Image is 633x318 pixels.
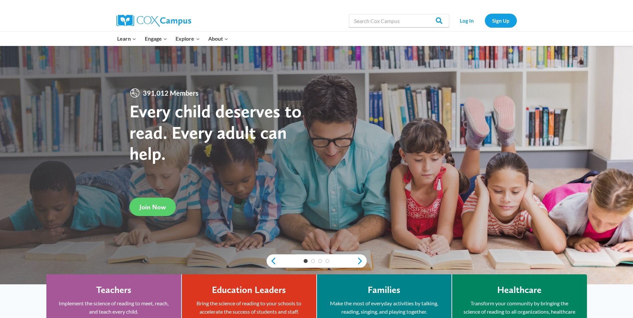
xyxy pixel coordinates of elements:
[113,32,233,46] nav: Primary Navigation
[267,254,367,268] div: content slider buttons
[304,259,308,263] a: 1
[192,299,306,316] p: Bring the science of reading to your schools to accelerate the success of students and staff.
[452,14,517,27] nav: Secondary Navigation
[357,257,367,265] a: next
[311,259,315,263] a: 2
[56,299,171,316] p: Implement the science of reading to meet, reach, and teach every child.
[145,34,167,43] span: Engage
[96,284,131,296] h4: Teachers
[129,100,302,164] strong: Every child deserves to read. Every adult can help.
[368,284,400,296] h4: Families
[325,259,329,263] a: 4
[452,14,482,27] a: Log In
[139,203,166,211] span: Join Now
[176,34,200,43] span: Explore
[129,198,176,216] a: Join Now
[327,299,441,316] p: Make the most of everyday activities by talking, reading, singing, and playing together.
[497,284,542,296] h4: Healthcare
[485,14,517,27] a: Sign Up
[318,259,322,263] a: 3
[117,34,136,43] span: Learn
[212,284,286,296] h4: Education Leaders
[116,15,191,27] img: Cox Campus
[267,257,277,265] a: previous
[140,88,201,98] span: 391,012 Members
[349,14,449,27] input: Search Cox Campus
[208,34,228,43] span: About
